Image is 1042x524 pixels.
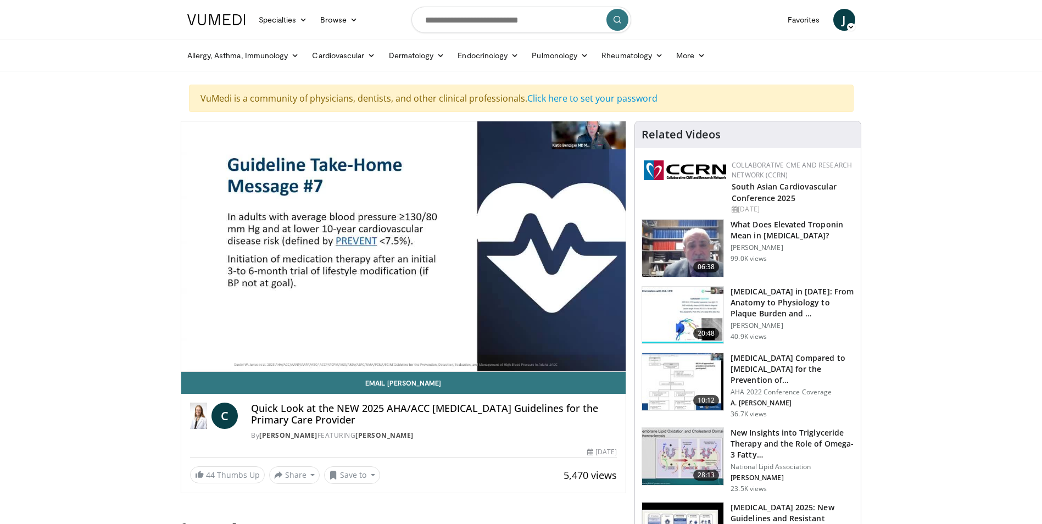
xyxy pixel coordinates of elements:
img: a04ee3ba-8487-4636-b0fb-5e8d268f3737.png.150x105_q85_autocrop_double_scale_upscale_version-0.2.png [644,160,726,180]
p: [PERSON_NAME] [731,243,854,252]
a: Favorites [781,9,827,31]
a: Endocrinology [451,44,525,66]
p: 99.0K views [731,254,767,263]
a: [PERSON_NAME] [355,431,414,440]
h3: [MEDICAL_DATA] in [DATE]: From Anatomy to Physiology to Plaque Burden and … [731,286,854,319]
a: Rheumatology [595,44,670,66]
div: By FEATURING [251,431,617,441]
span: 44 [206,470,215,480]
span: 20:48 [693,328,720,339]
p: 40.9K views [731,332,767,341]
p: A. [PERSON_NAME] [731,399,854,408]
div: [DATE] [732,204,852,214]
a: 06:38 What Does Elevated Troponin Mean in [MEDICAL_DATA]? [PERSON_NAME] 99.0K views [642,219,854,277]
h4: Related Videos [642,128,721,141]
h4: Quick Look at the NEW 2025 AHA/ACC [MEDICAL_DATA] Guidelines for the Primary Care Provider [251,403,617,426]
p: 36.7K views [731,410,767,419]
a: Browse [314,9,364,31]
h3: [MEDICAL_DATA] Compared to [MEDICAL_DATA] for the Prevention of… [731,353,854,386]
input: Search topics, interventions [411,7,631,33]
span: 5,470 views [564,469,617,482]
p: [PERSON_NAME] [731,321,854,330]
h3: What Does Elevated Troponin Mean in [MEDICAL_DATA]? [731,219,854,241]
p: National Lipid Association [731,462,854,471]
p: [PERSON_NAME] [731,473,854,482]
div: VuMedi is a community of physicians, dentists, and other clinical professionals. [189,85,854,112]
img: VuMedi Logo [187,14,246,25]
p: AHA 2022 Conference Coverage [731,388,854,397]
a: 20:48 [MEDICAL_DATA] in [DATE]: From Anatomy to Physiology to Plaque Burden and … [PERSON_NAME] 4... [642,286,854,344]
a: J [833,9,855,31]
img: 823da73b-7a00-425d-bb7f-45c8b03b10c3.150x105_q85_crop-smart_upscale.jpg [642,287,723,344]
p: 23.5K views [731,484,767,493]
h3: New Insights into Triglyceride Therapy and the Role of Omega-3 Fatty… [731,427,854,460]
a: Specialties [252,9,314,31]
a: 44 Thumbs Up [190,466,265,483]
a: 10:12 [MEDICAL_DATA] Compared to [MEDICAL_DATA] for the Prevention of… AHA 2022 Conference Covera... [642,353,854,419]
a: [PERSON_NAME] [259,431,317,440]
img: 98daf78a-1d22-4ebe-927e-10afe95ffd94.150x105_q85_crop-smart_upscale.jpg [642,220,723,277]
span: 10:12 [693,395,720,406]
a: Allergy, Asthma, Immunology [181,44,306,66]
button: Share [269,466,320,484]
a: C [211,403,238,429]
div: [DATE] [587,447,617,457]
a: Pulmonology [525,44,595,66]
a: Click here to set your password [527,92,657,104]
a: Collaborative CME and Research Network (CCRN) [732,160,852,180]
img: 45ea033d-f728-4586-a1ce-38957b05c09e.150x105_q85_crop-smart_upscale.jpg [642,428,723,485]
span: 06:38 [693,261,720,272]
img: 7c0f9b53-1609-4588-8498-7cac8464d722.150x105_q85_crop-smart_upscale.jpg [642,353,723,410]
button: Save to [324,466,380,484]
a: More [670,44,712,66]
a: South Asian Cardiovascular Conference 2025 [732,181,837,203]
a: Email [PERSON_NAME] [181,372,626,394]
img: Dr. Catherine P. Benziger [190,403,208,429]
video-js: Video Player [181,121,626,372]
a: Cardiovascular [305,44,382,66]
span: 28:13 [693,470,720,481]
a: 28:13 New Insights into Triglyceride Therapy and the Role of Omega-3 Fatty… National Lipid Associ... [642,427,854,493]
a: Dermatology [382,44,452,66]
